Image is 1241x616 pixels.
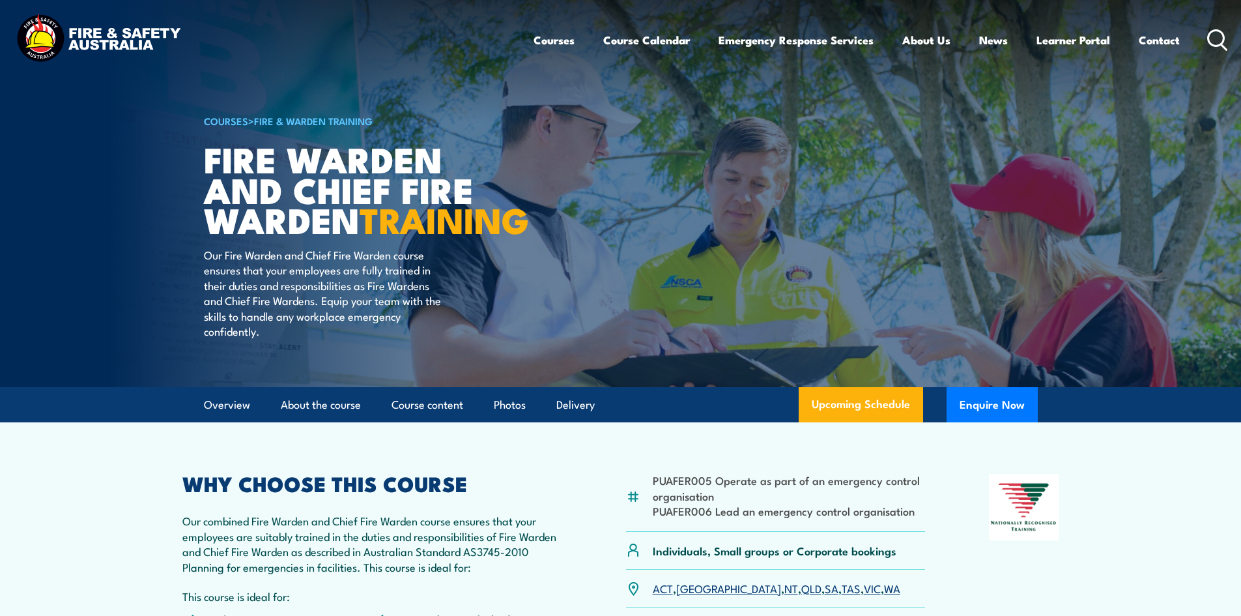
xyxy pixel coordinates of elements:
[653,580,673,596] a: ACT
[603,23,690,57] a: Course Calendar
[653,503,926,518] li: PUAFER006 Lead an emergency control organisation
[799,387,923,422] a: Upcoming Schedule
[676,580,781,596] a: [GEOGRAPHIC_DATA]
[360,192,529,246] strong: TRAINING
[1139,23,1180,57] a: Contact
[1036,23,1110,57] a: Learner Portal
[979,23,1008,57] a: News
[842,580,861,596] a: TAS
[864,580,881,596] a: VIC
[204,113,526,128] h6: >
[204,113,248,128] a: COURSES
[254,113,373,128] a: Fire & Warden Training
[534,23,575,57] a: Courses
[653,473,926,503] li: PUAFER005 Operate as part of an emergency control organisation
[204,143,526,235] h1: Fire Warden and Chief Fire Warden
[182,589,563,604] p: This course is ideal for:
[784,580,798,596] a: NT
[902,23,950,57] a: About Us
[182,513,563,574] p: Our combined Fire Warden and Chief Fire Warden course ensures that your employees are suitably tr...
[204,388,250,422] a: Overview
[281,388,361,422] a: About the course
[494,388,526,422] a: Photos
[556,388,595,422] a: Delivery
[653,543,896,558] p: Individuals, Small groups or Corporate bookings
[653,581,900,596] p: , , , , , , ,
[884,580,900,596] a: WA
[182,474,563,492] h2: WHY CHOOSE THIS COURSE
[801,580,821,596] a: QLD
[392,388,463,422] a: Course content
[947,387,1038,422] button: Enquire Now
[989,474,1059,540] img: Nationally Recognised Training logo.
[719,23,874,57] a: Emergency Response Services
[825,580,838,596] a: SA
[204,247,442,338] p: Our Fire Warden and Chief Fire Warden course ensures that your employees are fully trained in the...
